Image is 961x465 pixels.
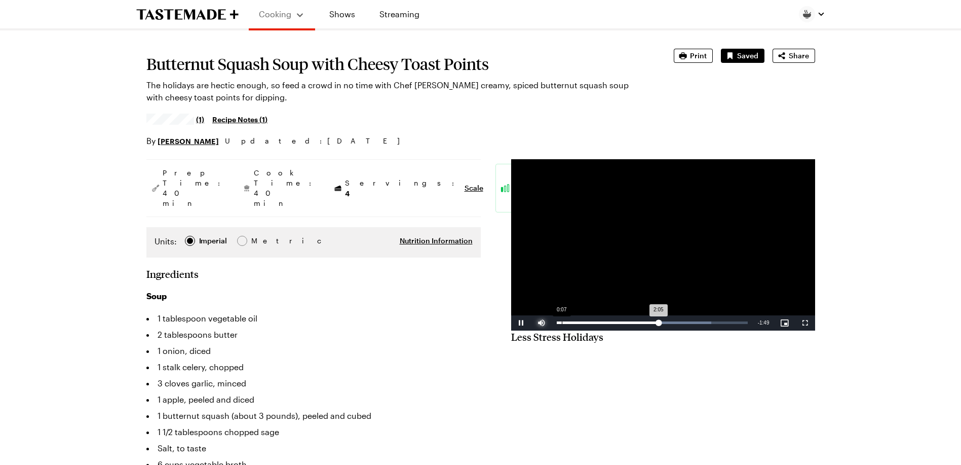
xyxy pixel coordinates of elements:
li: 1 apple, peeled and diced [146,391,481,408]
a: [PERSON_NAME] [158,135,219,147]
div: Metric [251,235,273,246]
span: Saved [737,51,758,61]
button: Fullscreen [795,315,815,331]
label: Units: [155,235,177,247]
li: 1 tablespoon vegetable oil [146,310,481,327]
li: 1 onion, diced [146,343,481,359]
li: Salt, to taste [146,440,481,456]
li: 2 tablespoons butter [146,327,481,343]
button: Cooking [259,4,305,24]
button: Profile picture [799,6,825,22]
a: 4/5 stars from 1 reviews [146,115,205,123]
span: Prep Time: 40 min [163,168,225,208]
img: Profile picture [799,6,815,22]
span: Metric [251,235,274,246]
span: Imperial [199,235,228,246]
button: Pause [511,315,531,331]
li: 3 cloves garlic, minced [146,375,481,391]
span: 4 [345,188,350,198]
button: Nutrition Information [400,236,473,246]
h2: Less Stress Holidays [511,331,815,343]
button: Unsave Recipe [721,49,764,63]
button: Mute [531,315,552,331]
a: Recipe Notes (1) [212,114,267,125]
div: Progress Bar [557,321,748,324]
video-js: Video Player [511,159,815,331]
button: Print [674,49,713,63]
li: 1 butternut squash (about 3 pounds), peeled and cubed [146,408,481,424]
span: 1:49 [759,320,769,326]
div: Imperial [199,235,227,246]
span: Updated : [DATE] [225,135,410,147]
span: Cooking [259,9,291,19]
span: Share [789,51,809,61]
span: - [758,320,759,326]
p: The holidays are hectic enough, so feed a crowd in no time with Chef [PERSON_NAME] creamy, spiced... [146,79,645,103]
span: Print [690,51,707,61]
a: To Tastemade Home Page [136,9,239,20]
h3: Soup [146,290,481,302]
li: 1 stalk celery, chopped [146,359,481,375]
h2: Ingredients [146,268,199,280]
span: (1) [196,114,204,124]
button: Share [773,49,815,63]
button: Scale [465,183,483,193]
p: By [146,135,219,147]
li: 1 1/2 tablespoons chopped sage [146,424,481,440]
span: Cook Time: 40 min [254,168,317,208]
h1: Butternut Squash Soup with Cheesy Toast Points [146,55,645,73]
span: Servings: [345,178,459,199]
button: Picture-in-Picture [775,315,795,331]
div: Imperial Metric [155,235,273,249]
